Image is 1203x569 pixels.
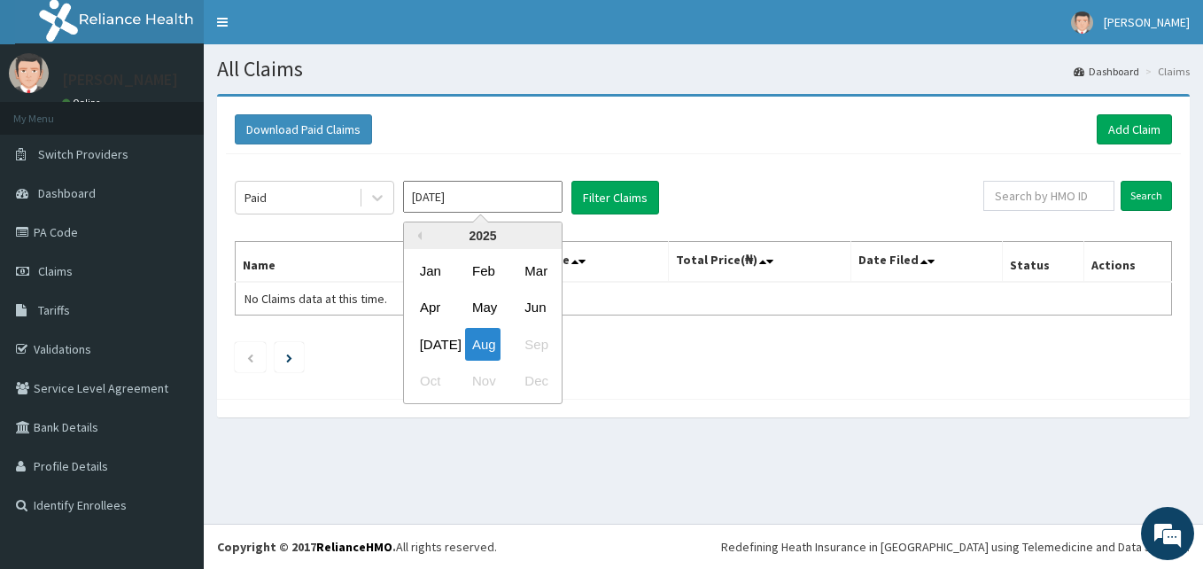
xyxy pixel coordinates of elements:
a: Add Claim [1097,114,1172,144]
img: d_794563401_company_1708531726252_794563401 [33,89,72,133]
button: Filter Claims [571,181,659,214]
a: Dashboard [1074,64,1139,79]
span: We're online! [103,171,244,350]
div: 2025 [404,222,562,249]
span: Tariffs [38,302,70,318]
strong: Copyright © 2017 . [217,539,396,555]
input: Search [1121,181,1172,211]
span: [PERSON_NAME] [1104,14,1190,30]
a: Next page [286,349,292,365]
div: Choose April 2025 [413,292,448,324]
div: Paid [244,189,267,207]
th: Date Filed [851,242,1003,283]
img: User Image [9,53,49,93]
input: Search by HMO ID [983,181,1114,211]
div: Choose May 2025 [465,292,501,324]
div: Choose January 2025 [413,254,448,287]
textarea: Type your message and hit 'Enter' [9,380,338,442]
div: Choose February 2025 [465,254,501,287]
p: [PERSON_NAME] [62,72,178,88]
th: Status [1002,242,1083,283]
th: Name [236,242,471,283]
th: Total Price(₦) [668,242,850,283]
a: Previous page [246,349,254,365]
th: Actions [1083,242,1171,283]
div: Chat with us now [92,99,298,122]
span: Dashboard [38,185,96,201]
footer: All rights reserved. [204,524,1203,569]
h1: All Claims [217,58,1190,81]
button: Download Paid Claims [235,114,372,144]
div: Redefining Heath Insurance in [GEOGRAPHIC_DATA] using Telemedicine and Data Science! [721,538,1190,556]
div: Choose March 2025 [517,254,553,287]
span: Claims [38,263,73,279]
a: Online [62,97,105,109]
div: Minimize live chat window [291,9,333,51]
input: Select Month and Year [403,181,563,213]
li: Claims [1141,64,1190,79]
button: Previous Year [413,231,422,240]
div: month 2025-08 [404,253,562,400]
span: No Claims data at this time. [244,291,387,307]
span: Switch Providers [38,146,128,162]
div: Choose August 2025 [465,328,501,361]
div: Choose June 2025 [517,292,553,324]
a: RelianceHMO [316,539,392,555]
div: Choose July 2025 [413,328,448,361]
img: User Image [1071,12,1093,34]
